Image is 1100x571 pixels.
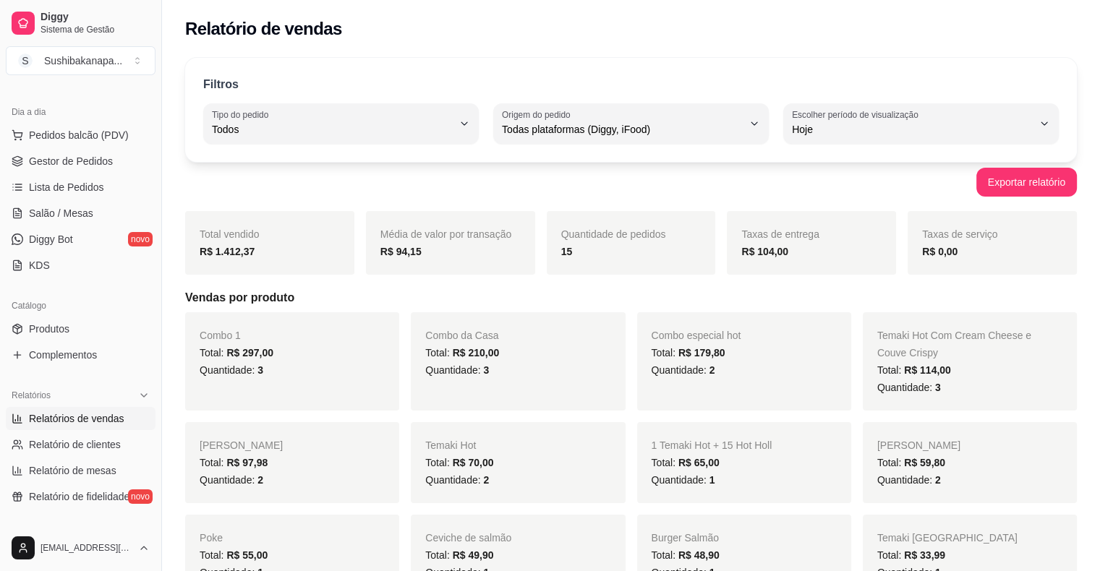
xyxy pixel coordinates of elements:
button: [EMAIL_ADDRESS][DOMAIN_NAME] [6,531,155,565]
span: 3 [483,364,489,376]
span: R$ 65,00 [678,457,720,468]
span: R$ 59,80 [904,457,945,468]
span: Taxas de entrega [741,228,819,240]
strong: R$ 1.412,37 [200,246,255,257]
span: Quantidade: [200,474,263,486]
span: R$ 49,90 [453,549,494,561]
span: Pedidos balcão (PDV) [29,128,129,142]
a: Gestor de Pedidos [6,150,155,173]
span: 1 [709,474,715,486]
span: Gestor de Pedidos [29,154,113,168]
a: Relatório de fidelidadenovo [6,485,155,508]
div: Dia a dia [6,100,155,124]
span: Lista de Pedidos [29,180,104,194]
span: Total: [200,549,268,561]
span: Média de valor por transação [380,228,511,240]
span: [PERSON_NAME] [877,439,960,451]
span: Quantidade: [425,364,489,376]
span: Total vendido [200,228,260,240]
button: Select a team [6,46,155,75]
a: Relatório de mesas [6,459,155,482]
span: R$ 97,98 [226,457,268,468]
span: [PERSON_NAME] [200,439,283,451]
span: Combo da Casa [425,330,498,341]
a: Lista de Pedidos [6,176,155,199]
span: Taxas de serviço [922,228,997,240]
span: Quantidade: [200,364,263,376]
span: Total: [652,347,725,359]
strong: 15 [561,246,573,257]
span: Diggy [40,11,150,24]
span: Total: [877,364,951,376]
span: Quantidade: [877,382,941,393]
span: Ceviche de salmão [425,532,511,544]
span: Total: [652,549,720,561]
a: DiggySistema de Gestão [6,6,155,40]
span: [EMAIL_ADDRESS][DOMAIN_NAME] [40,542,132,554]
a: Relatório de clientes [6,433,155,456]
a: Relatórios de vendas [6,407,155,430]
strong: R$ 104,00 [741,246,788,257]
a: KDS [6,254,155,277]
span: 1 Temaki Hot + 15 Hot Holl [652,439,772,451]
div: Sushibakanapa ... [44,53,122,68]
span: Poke [200,532,223,544]
span: KDS [29,258,50,272]
span: R$ 33,99 [904,549,945,561]
span: Total: [877,457,945,468]
span: Salão / Mesas [29,206,93,220]
span: Relatório de mesas [29,463,116,478]
span: Total: [425,549,493,561]
span: Produtos [29,322,69,336]
span: Diggy Bot [29,232,73,246]
span: Burger Salmão [652,532,719,544]
h2: Relatório de vendas [185,17,342,40]
span: Total: [425,347,499,359]
span: Todas plataformas (Diggy, iFood) [502,122,743,137]
div: Catálogo [6,294,155,317]
span: Total: [200,457,268,468]
span: Quantidade: [425,474,489,486]
h5: Vendas por produto [185,289,1077,306]
a: Salão / Mesas [6,202,155,225]
button: Exportar relatório [976,168,1077,197]
span: Total: [877,549,945,561]
span: Temaki Hot Com Cream Cheese e Couve Crispy [877,330,1031,359]
a: Diggy Botnovo [6,228,155,251]
span: Temaki [GEOGRAPHIC_DATA] [877,532,1018,544]
span: R$ 55,00 [226,549,268,561]
span: Combo especial hot [652,330,741,341]
span: 2 [709,364,715,376]
span: Combo 1 [200,330,241,341]
span: Relatórios [12,390,51,401]
span: Relatório de fidelidade [29,489,129,504]
button: Pedidos balcão (PDV) [6,124,155,147]
a: Produtos [6,317,155,340]
span: Sistema de Gestão [40,24,150,35]
button: Escolher período de visualizaçãoHoje [783,103,1059,144]
span: Complementos [29,348,97,362]
span: Relatórios de vendas [29,411,124,426]
button: Origem do pedidoTodas plataformas (Diggy, iFood) [493,103,769,144]
span: Quantidade: [652,364,715,376]
span: R$ 70,00 [453,457,494,468]
a: Complementos [6,343,155,366]
label: Tipo do pedido [212,108,273,121]
span: Total: [425,457,493,468]
span: 2 [935,474,941,486]
span: Total: [652,457,720,468]
span: Quantidade: [877,474,941,486]
label: Escolher período de visualização [792,108,923,121]
span: Quantidade de pedidos [561,228,666,240]
span: 2 [257,474,263,486]
strong: R$ 0,00 [922,246,958,257]
span: Total: [200,347,273,359]
button: Tipo do pedidoTodos [203,103,479,144]
span: Quantidade: [652,474,715,486]
span: R$ 297,00 [226,347,273,359]
span: R$ 210,00 [453,347,500,359]
span: S [18,53,33,68]
span: R$ 114,00 [904,364,951,376]
strong: R$ 94,15 [380,246,422,257]
span: Temaki Hot [425,439,476,451]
